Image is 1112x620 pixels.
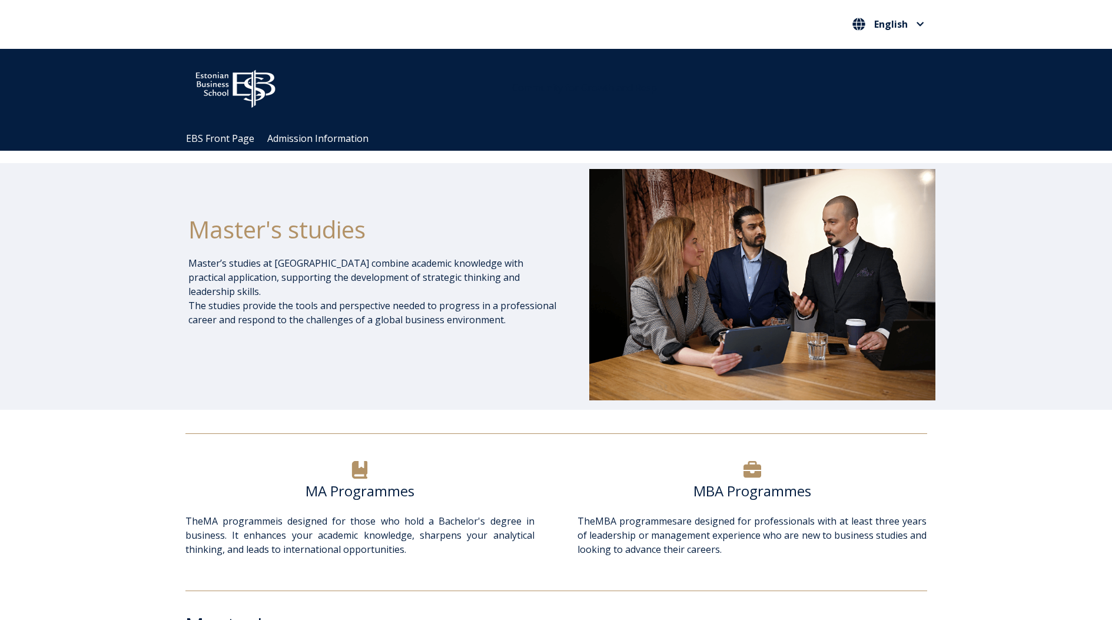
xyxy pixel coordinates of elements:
[185,482,535,500] h6: MA Programmes
[512,81,657,94] span: Community for Growth and Resp
[180,127,945,151] div: Navigation Menu
[185,515,535,556] span: The is designed for those who hold a Bachelor's degree in business. It enhances your academic kno...
[849,15,927,34] nav: Select your language
[267,132,369,145] a: Admission Information
[203,515,275,528] a: MA programme
[186,132,254,145] a: EBS Front Page
[874,19,908,29] span: English
[188,256,558,327] p: Master’s studies at [GEOGRAPHIC_DATA] combine academic knowledge with practical application, supp...
[188,215,558,244] h1: Master's studies
[849,15,927,34] button: English
[595,515,677,528] a: MBA programmes
[577,515,927,556] span: The are designed for professionals with at least three years of leadership or management experien...
[185,61,286,111] img: ebs_logo2016_white
[589,169,935,400] img: DSC_1073
[577,482,927,500] h6: MBA Programmes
